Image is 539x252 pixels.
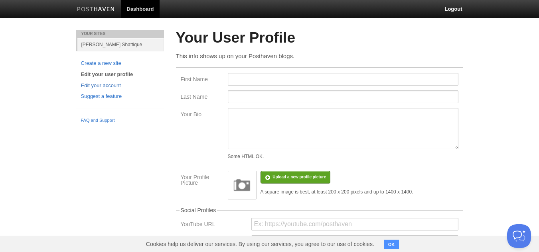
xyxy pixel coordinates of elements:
[181,111,223,119] label: Your Bio
[181,221,247,229] label: YouTube URL
[181,76,223,84] label: First Name
[507,224,531,248] iframe: Help Scout Beacon - Open
[81,82,159,90] a: Edit your account
[81,117,159,124] a: FAQ and Support
[81,92,159,101] a: Suggest a feature
[261,189,413,194] div: A square image is best, at least 200 x 200 pixels and up to 1400 x 1400.
[251,235,458,248] input: Ex: https://dribbble.com/posthaven
[384,240,399,249] button: OK
[176,52,463,60] p: This info shows up on your Posthaven blogs.
[272,175,326,179] span: Upload a new profile picture
[176,30,463,46] h2: Your User Profile
[230,173,254,197] img: image.png
[77,7,115,13] img: Posthaven-bar
[77,38,164,51] a: [PERSON_NAME] Shattique
[251,218,458,231] input: Ex: https://youtube.com/posthaven
[181,94,223,102] label: Last Name
[76,30,164,38] li: Your Sites
[81,59,159,68] a: Create a new site
[138,236,382,252] span: Cookies help us deliver our services. By using our services, you agree to our use of cookies.
[228,154,458,159] div: Some HTML OK.
[181,174,223,188] label: Your Profile Picture
[81,70,159,79] a: Edit your user profile
[180,207,217,213] legend: Social Profiles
